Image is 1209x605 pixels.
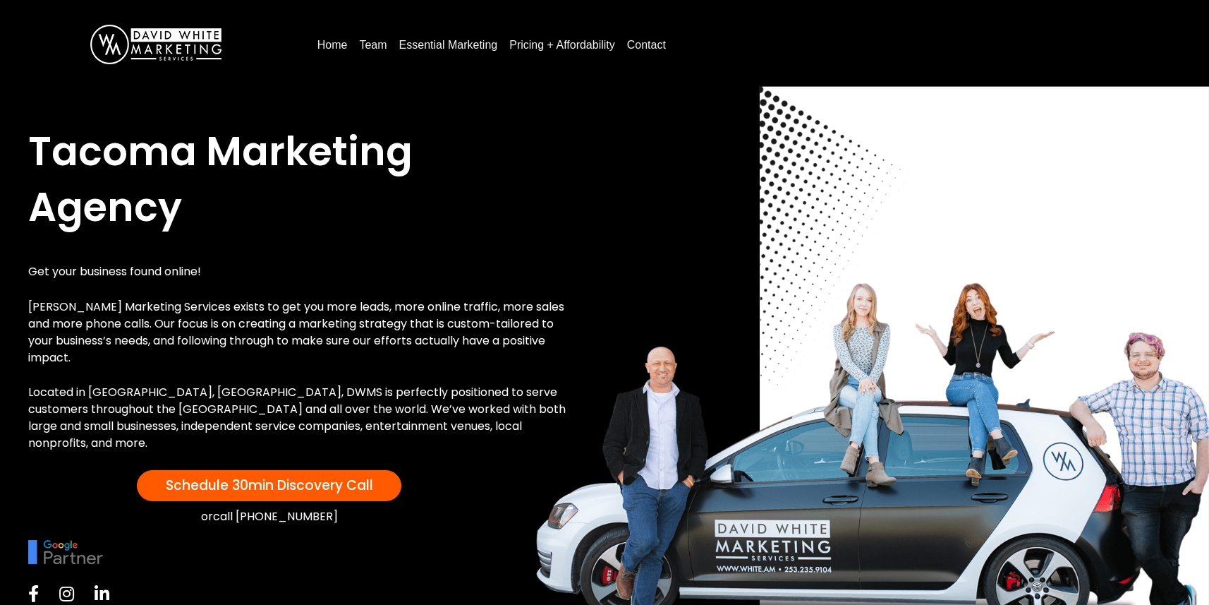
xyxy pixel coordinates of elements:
[28,545,103,557] picture: google-partner
[90,37,221,49] a: DavidWhite-Marketing-Logo
[504,34,621,56] a: Pricing + Affordability
[621,34,672,56] a: Contact
[28,540,103,564] img: google-partner
[28,124,413,234] span: Tacoma Marketing Agency
[166,476,373,495] span: Schedule 30min Discovery Call
[137,470,401,501] a: Schedule 30min Discovery Call
[353,34,392,56] a: Team
[28,508,511,526] div: or
[28,263,567,280] p: Get your business found online!
[394,34,504,56] a: Essential Marketing
[90,25,221,64] img: DavidWhite-Marketing-Logo
[312,33,1181,56] nav: Menu
[28,299,567,366] p: [PERSON_NAME] Marketing Services exists to get you more leads, more online traffic, more sales an...
[28,384,567,452] p: Located in [GEOGRAPHIC_DATA], [GEOGRAPHIC_DATA], DWMS is perfectly positioned to serve customers ...
[213,508,338,525] a: call [PHONE_NUMBER]
[312,34,353,56] a: Home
